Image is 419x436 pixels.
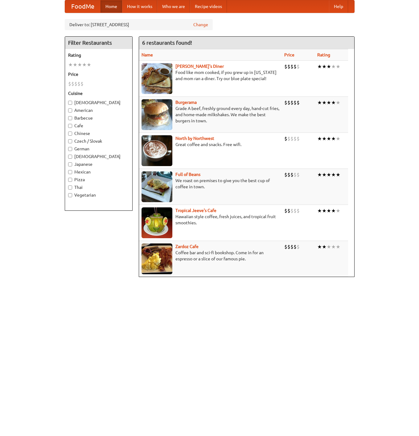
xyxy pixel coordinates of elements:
[327,135,331,142] li: ★
[336,63,340,70] li: ★
[68,123,129,129] label: Cafe
[175,136,214,141] a: North by Northwest
[290,135,294,142] li: $
[68,192,129,198] label: Vegetarian
[322,99,327,106] li: ★
[294,243,297,250] li: $
[65,37,132,49] h4: Filter Restaurants
[122,0,157,13] a: How it works
[190,0,227,13] a: Recipe videos
[142,207,172,238] img: jeeves.jpg
[322,171,327,178] li: ★
[322,63,327,70] li: ★
[68,139,72,143] input: Czech / Slovak
[284,171,287,178] li: $
[175,208,216,213] a: Tropical Jeeve's Cafe
[290,63,294,70] li: $
[68,155,72,159] input: [DEMOGRAPHIC_DATA]
[68,170,72,174] input: Mexican
[175,64,224,69] b: [PERSON_NAME]'s Diner
[68,90,129,96] h5: Cuisine
[294,99,297,106] li: $
[68,130,129,137] label: Chinese
[68,71,129,77] h5: Price
[327,207,331,214] li: ★
[336,243,340,250] li: ★
[297,243,300,250] li: $
[294,135,297,142] li: $
[142,99,172,130] img: burgerama.jpg
[327,243,331,250] li: ★
[331,63,336,70] li: ★
[142,40,192,46] ng-pluralize: 6 restaurants found!
[68,107,129,113] label: American
[284,99,287,106] li: $
[68,116,72,120] input: Barbecue
[317,63,322,70] li: ★
[284,63,287,70] li: $
[331,243,336,250] li: ★
[327,99,331,106] li: ★
[290,99,294,106] li: $
[80,80,84,87] li: $
[331,207,336,214] li: ★
[297,99,300,106] li: $
[68,115,129,121] label: Barbecue
[157,0,190,13] a: Who we are
[68,162,72,166] input: Japanese
[68,52,129,58] h5: Rating
[142,214,279,226] p: Hawaiian style coffee, fresh juices, and tropical fruit smoothies.
[175,100,197,105] a: Burgerama
[287,63,290,70] li: $
[284,52,294,57] a: Price
[77,80,80,87] li: $
[297,63,300,70] li: $
[68,61,73,68] li: ★
[327,63,331,70] li: ★
[68,178,72,182] input: Pizza
[68,177,129,183] label: Pizza
[317,52,330,57] a: Rating
[336,207,340,214] li: ★
[290,243,294,250] li: $
[287,171,290,178] li: $
[294,171,297,178] li: $
[175,244,199,249] a: Zardoz Cafe
[287,243,290,250] li: $
[142,105,279,124] p: Grade A beef, freshly ground every day, hand-cut fries, and home-made milkshakes. We make the bes...
[297,207,300,214] li: $
[68,124,72,128] input: Cafe
[193,22,208,28] a: Change
[336,135,340,142] li: ★
[142,250,279,262] p: Coffee bar and sci-fi bookshop. Come in for an espresso or a slice of our famous pie.
[74,80,77,87] li: $
[287,207,290,214] li: $
[317,207,322,214] li: ★
[68,101,72,105] input: [DEMOGRAPHIC_DATA]
[142,63,172,94] img: sallys.jpg
[65,0,101,13] a: FoodMe
[297,135,300,142] li: $
[142,141,279,148] p: Great coffee and snacks. Free wifi.
[284,243,287,250] li: $
[142,135,172,166] img: north.jpg
[175,172,200,177] a: Full of Beans
[82,61,87,68] li: ★
[287,99,290,106] li: $
[317,243,322,250] li: ★
[317,171,322,178] li: ★
[297,171,300,178] li: $
[68,146,129,152] label: German
[87,61,91,68] li: ★
[101,0,122,13] a: Home
[294,63,297,70] li: $
[142,177,279,190] p: We roast on premises to give you the best cup of coffee in town.
[73,61,77,68] li: ★
[142,171,172,202] img: beans.jpg
[68,138,129,144] label: Czech / Slovak
[322,243,327,250] li: ★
